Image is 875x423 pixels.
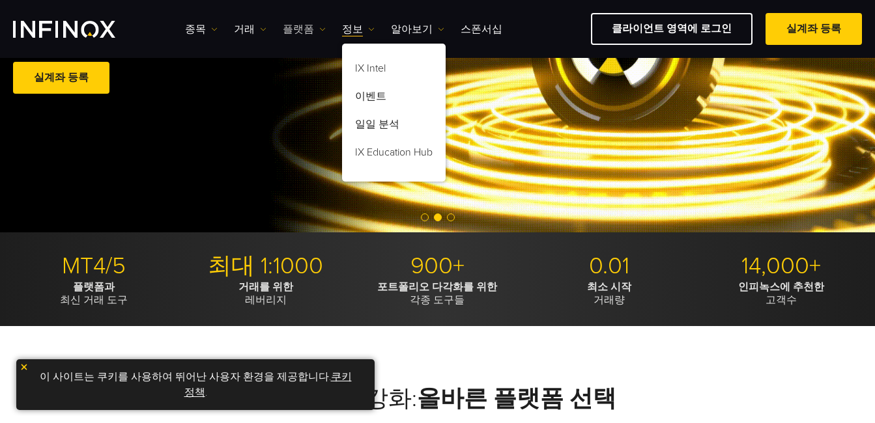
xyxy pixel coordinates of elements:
span: Go to slide 2 [434,213,442,221]
strong: 올바른 플랫폼 선택 [417,385,616,413]
a: 종목 [185,21,218,37]
p: 이 사이트는 쿠키를 사용하여 뛰어난 사용자 환경을 제공합니다. . [23,366,368,403]
a: 스폰서십 [461,21,502,37]
a: 실계좌 등록 [766,13,862,45]
p: 900+ [356,252,519,280]
a: 이벤트 [342,85,446,113]
a: 거래 [234,21,266,37]
p: 거래량 [528,280,691,307]
a: 일일 분석 [342,113,446,141]
strong: 거래를 위한 [238,280,293,293]
a: 실계좌 등록 [13,62,109,94]
h2: 거래 과정 강화: [13,385,862,413]
a: 알아보기 [391,21,444,37]
a: 플랫폼 [283,21,326,37]
p: 각종 도구들 [356,280,519,307]
p: MT4/5 [13,252,175,280]
p: 14,000+ [700,252,862,280]
p: 최대 1:1000 [185,252,347,280]
strong: 포트폴리오 다각화를 위한 [377,280,497,293]
span: Go to slide 1 [421,213,429,221]
span: Go to slide 3 [447,213,455,221]
a: 클라이언트 영역에 로그인 [591,13,753,45]
strong: 인피녹스에 추천한 [738,280,824,293]
a: IX Intel [342,57,446,85]
strong: 플랫폼과 [73,280,115,293]
a: INFINOX Logo [13,21,146,38]
img: yellow close icon [20,362,29,372]
strong: 최소 시작 [587,280,631,293]
p: 고객수 [700,280,862,307]
p: 최신 거래 도구 [13,280,175,307]
a: 정보 [342,21,375,37]
p: 레버리지 [185,280,347,307]
p: 0.01 [528,252,691,280]
a: IX Education Hub [342,141,446,169]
